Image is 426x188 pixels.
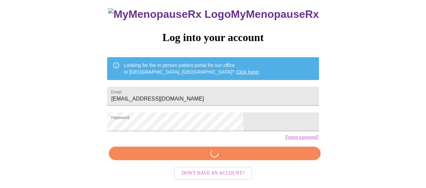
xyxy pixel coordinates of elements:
h3: MyMenopauseRx [108,8,319,21]
button: Don't have an account? [174,167,252,180]
h3: Log into your account [107,31,319,44]
div: Looking for the in person patient portal for our office in [GEOGRAPHIC_DATA], [GEOGRAPHIC_DATA]? [124,59,259,78]
img: MyMenopauseRx Logo [108,8,231,21]
a: Forgot password? [285,135,319,140]
a: Click here! [236,69,259,75]
span: Don't have an account? [182,169,244,178]
a: Don't have an account? [172,170,254,176]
